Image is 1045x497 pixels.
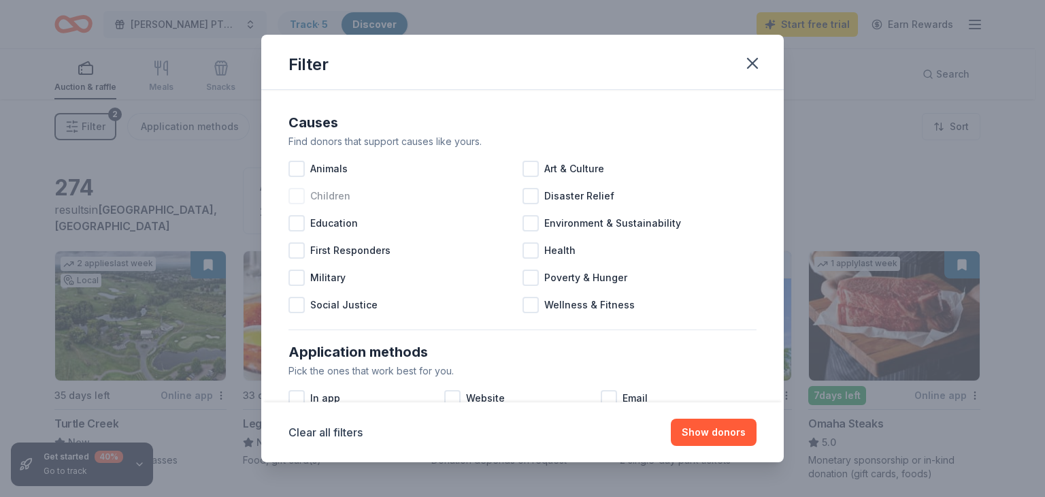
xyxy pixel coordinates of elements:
[310,188,350,204] span: Children
[288,424,363,440] button: Clear all filters
[544,270,627,286] span: Poverty & Hunger
[288,363,757,379] div: Pick the ones that work best for you.
[466,390,505,406] span: Website
[310,270,346,286] span: Military
[310,297,378,313] span: Social Justice
[544,188,614,204] span: Disaster Relief
[288,112,757,133] div: Causes
[544,297,635,313] span: Wellness & Fitness
[544,242,576,259] span: Health
[544,215,681,231] span: Environment & Sustainability
[288,341,757,363] div: Application methods
[310,242,391,259] span: First Responders
[310,161,348,177] span: Animals
[288,133,757,150] div: Find donors that support causes like yours.
[310,390,340,406] span: In app
[671,419,757,446] button: Show donors
[544,161,604,177] span: Art & Culture
[310,215,358,231] span: Education
[623,390,648,406] span: Email
[288,54,329,76] div: Filter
